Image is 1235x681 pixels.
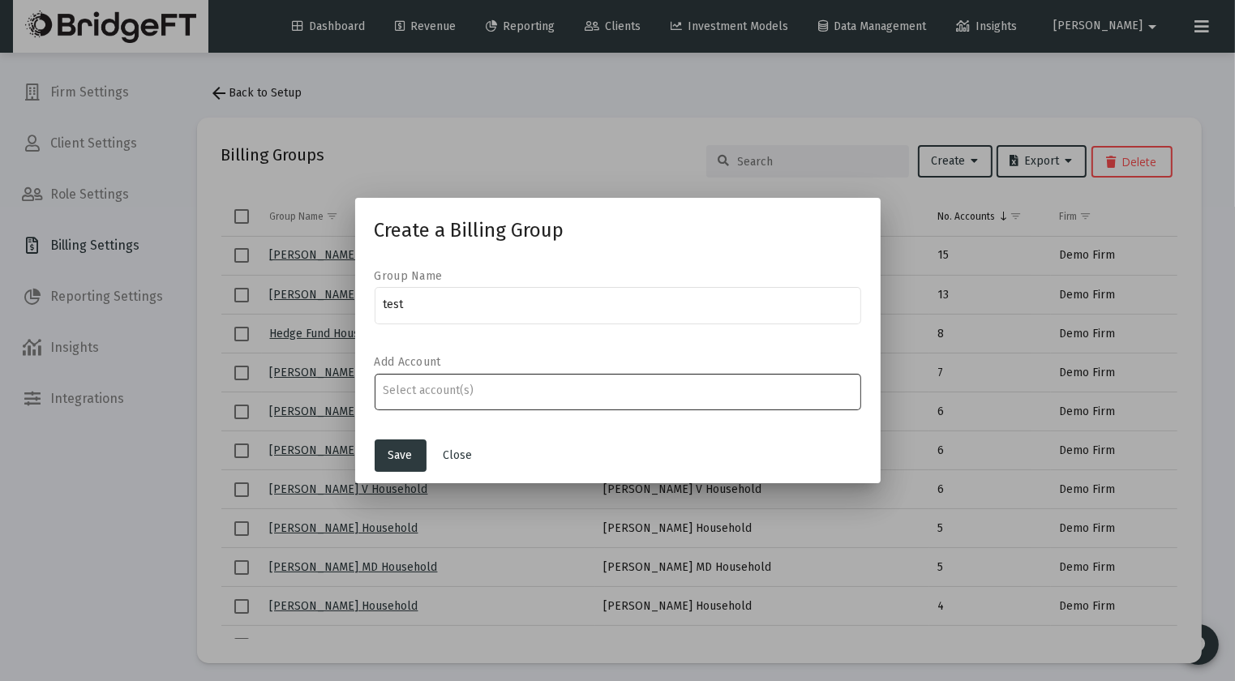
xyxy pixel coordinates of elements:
[388,448,413,462] span: Save
[375,439,427,472] button: Save
[383,381,852,400] mat-chip-list: Assignment Selection
[375,269,443,283] label: Group Name
[383,384,852,397] input: Select account(s)
[383,298,852,311] input: Group name
[375,217,861,243] h1: Create a Billing Group
[375,355,441,369] label: Add Account
[431,439,486,472] button: Close
[444,448,473,462] span: Close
